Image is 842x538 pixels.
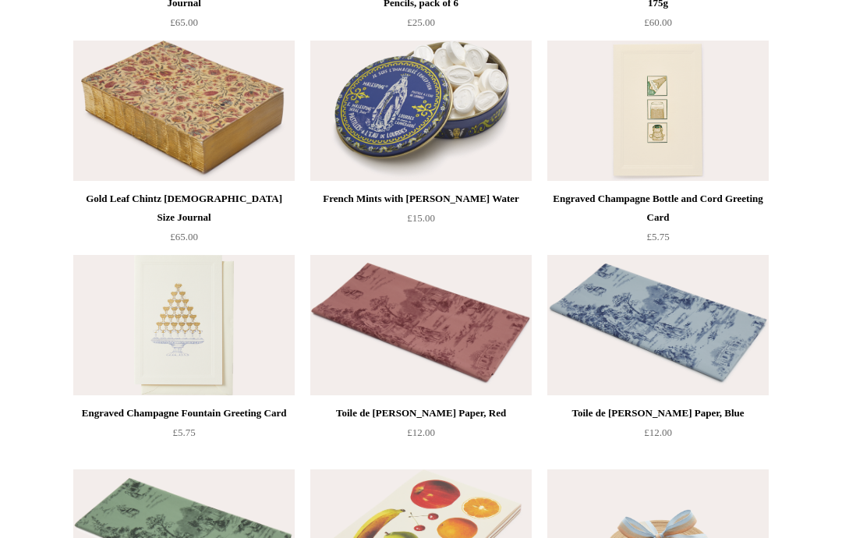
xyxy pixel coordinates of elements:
span: £25.00 [407,16,435,28]
div: Toile de [PERSON_NAME] Paper, Red [314,404,528,423]
div: French Mints with [PERSON_NAME] Water [314,189,528,208]
a: Engraved Champagne Bottle and Cord Greeting Card Engraved Champagne Bottle and Cord Greeting Card [547,41,769,181]
a: Engraved Champagne Fountain Greeting Card £5.75 [73,404,295,468]
span: £65.00 [170,231,198,242]
a: Toile de [PERSON_NAME] Paper, Blue £12.00 [547,404,769,468]
a: Toile de [PERSON_NAME] Paper, Red £12.00 [310,404,532,468]
div: Toile de [PERSON_NAME] Paper, Blue [551,404,765,423]
a: Gold Leaf Chintz Bible Size Journal Gold Leaf Chintz Bible Size Journal [73,41,295,181]
img: Toile de Jouy Tissue Paper, Blue [547,255,769,395]
a: Toile de Jouy Tissue Paper, Blue Toile de Jouy Tissue Paper, Blue [547,255,769,395]
a: Gold Leaf Chintz [DEMOGRAPHIC_DATA] Size Journal £65.00 [73,189,295,253]
img: Gold Leaf Chintz Bible Size Journal [73,41,295,181]
div: Gold Leaf Chintz [DEMOGRAPHIC_DATA] Size Journal [77,189,291,227]
a: Toile de Jouy Tissue Paper, Red Toile de Jouy Tissue Paper, Red [310,255,532,395]
img: Engraved Champagne Bottle and Cord Greeting Card [547,41,769,181]
img: French Mints with Lourdes Water [310,41,532,181]
span: £5.75 [172,427,195,438]
span: £15.00 [407,212,435,224]
span: £65.00 [170,16,198,28]
span: £5.75 [646,231,669,242]
div: Engraved Champagne Bottle and Cord Greeting Card [551,189,765,227]
a: French Mints with Lourdes Water French Mints with Lourdes Water [310,41,532,181]
a: Engraved Champagne Bottle and Cord Greeting Card £5.75 [547,189,769,253]
img: Engraved Champagne Fountain Greeting Card [73,255,295,395]
a: French Mints with [PERSON_NAME] Water £15.00 [310,189,532,253]
img: Toile de Jouy Tissue Paper, Red [310,255,532,395]
div: Engraved Champagne Fountain Greeting Card [77,404,291,423]
span: £60.00 [644,16,672,28]
span: £12.00 [407,427,435,438]
a: Engraved Champagne Fountain Greeting Card Engraved Champagne Fountain Greeting Card [73,255,295,395]
span: £12.00 [644,427,672,438]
